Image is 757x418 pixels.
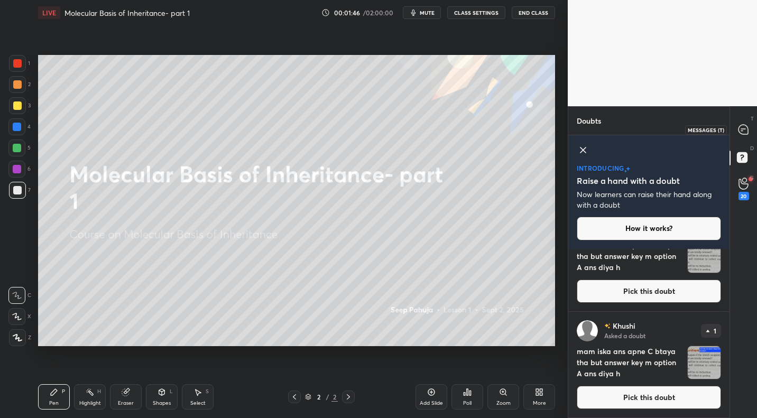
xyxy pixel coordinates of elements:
button: Pick this doubt [577,280,721,303]
button: Pick this doubt [577,386,721,409]
button: End Class [512,6,555,19]
p: 1 [714,328,716,334]
div: 2 [331,392,338,402]
button: How it works? [577,217,721,240]
img: no-rating-badge.077c3623.svg [604,323,611,329]
h4: Molecular Basis of Inheritance- part 1 [64,8,190,18]
img: large-star.026637fe.svg [626,166,630,171]
div: Add Slide [420,401,443,406]
p: Now learners can raise their hand along with a doubt [577,189,721,210]
div: Poll [463,401,472,406]
p: D [750,144,754,152]
div: 1 [9,55,30,72]
div: 5 [8,140,31,156]
p: T [751,115,754,123]
h4: mam iska ans apne C btaya tha but answer key m option A ans diya h [577,239,683,273]
div: 6 [8,161,31,178]
div: S [206,389,209,394]
div: Shapes [153,401,171,406]
p: Doubts [568,107,610,135]
div: P [62,389,65,394]
div: L [170,389,173,394]
span: mute [420,9,435,16]
div: X [8,308,31,325]
p: G [750,174,754,182]
div: H [97,389,101,394]
div: grid [568,249,730,418]
div: / [326,394,329,400]
div: 2 [313,394,324,400]
div: 20 [738,192,749,200]
button: CLASS SETTINGS [447,6,505,19]
img: 1756793294D5M9G1.JPEG [688,346,721,379]
h4: mam iska ans apne C btaya tha but answer key m option A ans diya h [577,346,683,379]
p: Asked a doubt [604,331,645,340]
div: 4 [8,118,31,135]
div: LIVE [38,6,60,19]
img: 1756793294D5M9G1.JPEG [688,240,721,273]
h5: Raise a hand with a doubt [577,174,680,187]
img: default.png [577,320,598,341]
p: Khushi [613,322,635,330]
div: More [533,401,546,406]
img: small-star.76a44327.svg [624,170,627,173]
p: introducing [577,165,624,171]
button: mute [403,6,441,19]
div: Select [190,401,206,406]
div: Messages (T) [685,125,727,135]
div: 3 [9,97,31,114]
div: Zoom [496,401,511,406]
div: Pen [49,401,59,406]
div: Eraser [118,401,134,406]
div: Highlight [79,401,101,406]
div: Z [9,329,31,346]
div: 7 [9,182,31,199]
div: C [8,287,31,304]
div: 2 [9,76,31,93]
